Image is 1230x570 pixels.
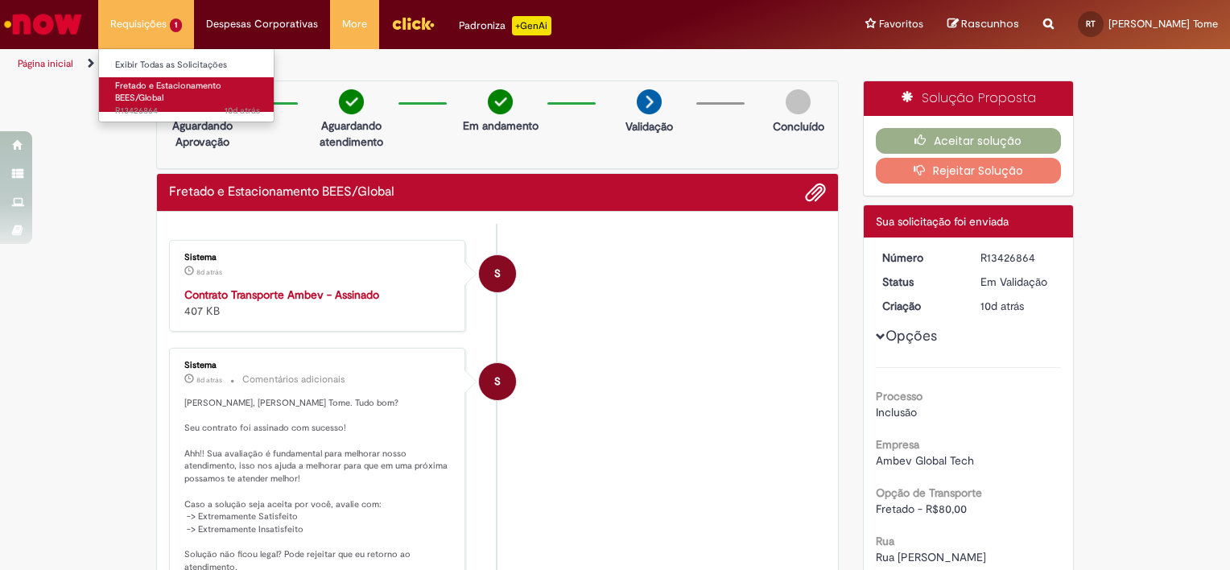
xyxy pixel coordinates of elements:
[339,89,364,114] img: check-circle-green.png
[98,48,274,122] ul: Requisições
[494,254,501,293] span: S
[876,405,917,419] span: Inclusão
[980,299,1024,313] span: 10d atrás
[876,550,986,564] span: Rua [PERSON_NAME]
[170,19,182,32] span: 1
[463,118,539,134] p: Em andamento
[196,267,222,277] time: 20/08/2025 17:18:06
[342,16,367,32] span: More
[206,16,318,32] span: Despesas Corporativas
[876,437,919,452] b: Empresa
[242,373,345,386] small: Comentários adicionais
[196,375,222,385] time: 20/08/2025 17:18:06
[879,16,923,32] span: Favoritos
[391,11,435,35] img: click_logo_yellow_360x200.png
[225,105,260,117] time: 19/08/2025 08:33:59
[876,534,894,548] b: Rua
[870,298,969,314] dt: Criação
[184,253,452,262] div: Sistema
[163,118,241,150] p: Aguardando Aprovação
[961,16,1019,31] span: Rascunhos
[876,214,1009,229] span: Sua solicitação foi enviada
[115,80,221,105] span: Fretado e Estacionamento BEES/Global
[196,375,222,385] span: 8d atrás
[1086,19,1096,29] span: RT
[625,118,673,134] p: Validação
[184,361,452,370] div: Sistema
[870,274,969,290] dt: Status
[184,287,452,319] div: 407 KB
[12,49,808,79] ul: Trilhas de página
[947,17,1019,32] a: Rascunhos
[773,118,824,134] p: Concluído
[864,81,1074,116] div: Solução Proposta
[115,105,260,118] span: R13426864
[110,16,167,32] span: Requisições
[786,89,811,114] img: img-circle-grey.png
[805,182,826,203] button: Adicionar anexos
[1108,17,1218,31] span: [PERSON_NAME] Tome
[312,118,390,150] p: Aguardando atendimento
[980,250,1055,266] div: R13426864
[980,274,1055,290] div: Em Validação
[876,453,974,468] span: Ambev Global Tech
[876,128,1062,154] button: Aceitar solução
[18,57,73,70] a: Página inicial
[876,502,967,516] span: Fretado - R$80,00
[99,56,276,74] a: Exibir Todas as Solicitações
[876,485,982,500] b: Opção de Transporte
[99,77,276,112] a: Aberto R13426864 : Fretado e Estacionamento BEES/Global
[637,89,662,114] img: arrow-next.png
[479,255,516,292] div: Sistema
[512,16,551,35] p: +GenAi
[225,105,260,117] span: 10d atrás
[2,8,85,40] img: ServiceNow
[488,89,513,114] img: check-circle-green.png
[479,363,516,400] div: System
[196,267,222,277] span: 8d atrás
[876,158,1062,184] button: Rejeitar Solução
[980,298,1055,314] div: 19/08/2025 08:33:58
[459,16,551,35] div: Padroniza
[870,250,969,266] dt: Número
[184,287,379,302] a: Contrato Transporte Ambev - Assinado
[169,185,394,200] h2: Fretado e Estacionamento BEES/Global Histórico de tíquete
[494,362,501,401] span: S
[876,389,922,403] b: Processo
